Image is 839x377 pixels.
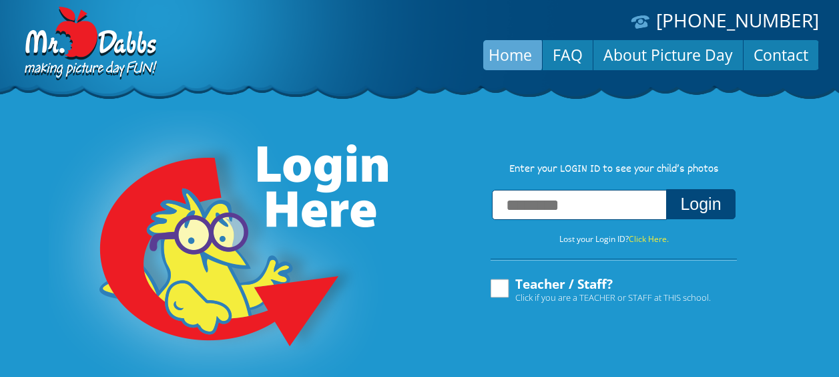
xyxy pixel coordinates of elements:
p: Lost your Login ID? [477,232,751,247]
a: [PHONE_NUMBER] [656,7,819,33]
a: About Picture Day [593,39,743,71]
button: Login [666,189,735,219]
img: Dabbs Company [20,7,159,82]
a: FAQ [543,39,593,71]
span: Click if you are a TEACHER or STAFF at THIS school. [515,291,711,304]
a: Click Here. [629,233,669,245]
p: Enter your LOGIN ID to see your child’s photos [477,162,751,177]
label: Teacher / Staff? [489,277,711,303]
a: Home [479,39,542,71]
a: Contact [744,39,818,71]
